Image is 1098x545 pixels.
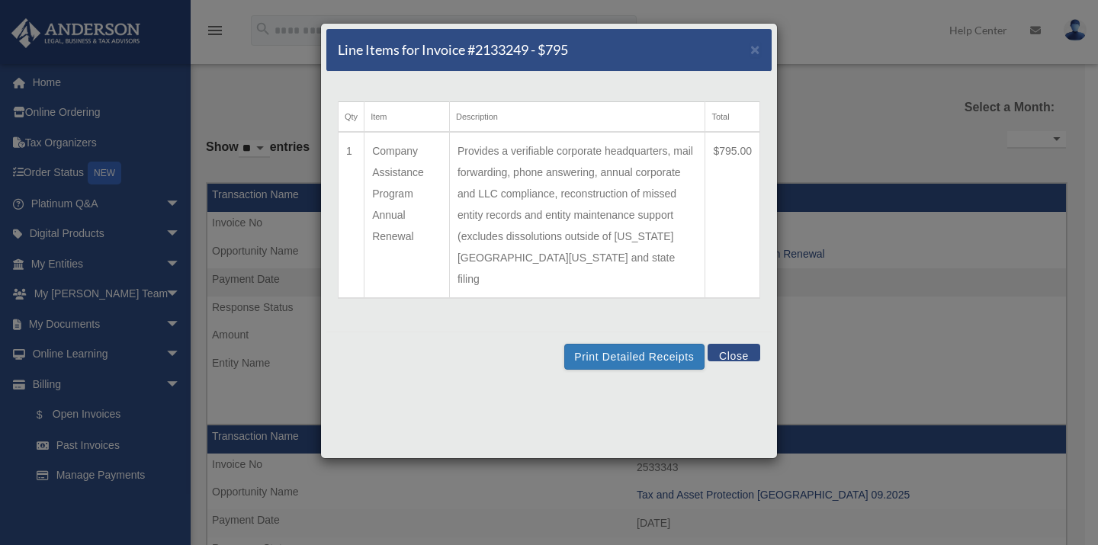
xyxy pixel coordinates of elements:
[564,344,704,370] button: Print Detailed Receipts
[449,132,705,298] td: Provides a verifiable corporate headquarters, mail forwarding, phone answering, annual corporate ...
[705,102,760,133] th: Total
[338,40,568,59] h5: Line Items for Invoice #2133249 - $795
[364,102,450,133] th: Item
[708,344,760,361] button: Close
[750,40,760,58] span: ×
[705,132,760,298] td: $795.00
[750,41,760,57] button: Close
[339,102,364,133] th: Qty
[339,132,364,298] td: 1
[364,132,450,298] td: Company Assistance Program Annual Renewal
[449,102,705,133] th: Description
